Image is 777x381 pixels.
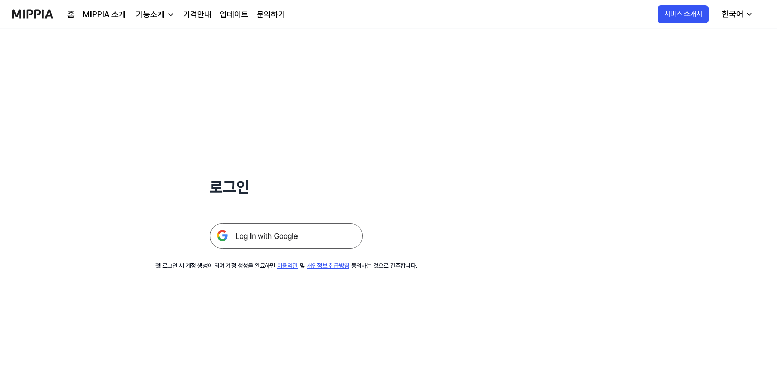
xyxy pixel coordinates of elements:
[720,8,745,20] div: 한국어
[210,223,363,249] img: 구글 로그인 버튼
[277,262,298,269] a: 이용약관
[210,176,363,199] h1: 로그인
[83,9,126,21] a: MIPPIA 소개
[134,9,167,21] div: 기능소개
[714,4,760,25] button: 한국어
[134,9,175,21] button: 기능소개
[658,5,709,23] button: 서비스 소개서
[183,9,212,21] a: 가격안내
[67,9,75,21] a: 홈
[167,11,175,19] img: down
[155,261,417,270] div: 첫 로그인 시 계정 생성이 되며 계정 생성을 완료하면 및 동의하는 것으로 간주합니다.
[257,9,285,21] a: 문의하기
[307,262,349,269] a: 개인정보 취급방침
[220,9,248,21] a: 업데이트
